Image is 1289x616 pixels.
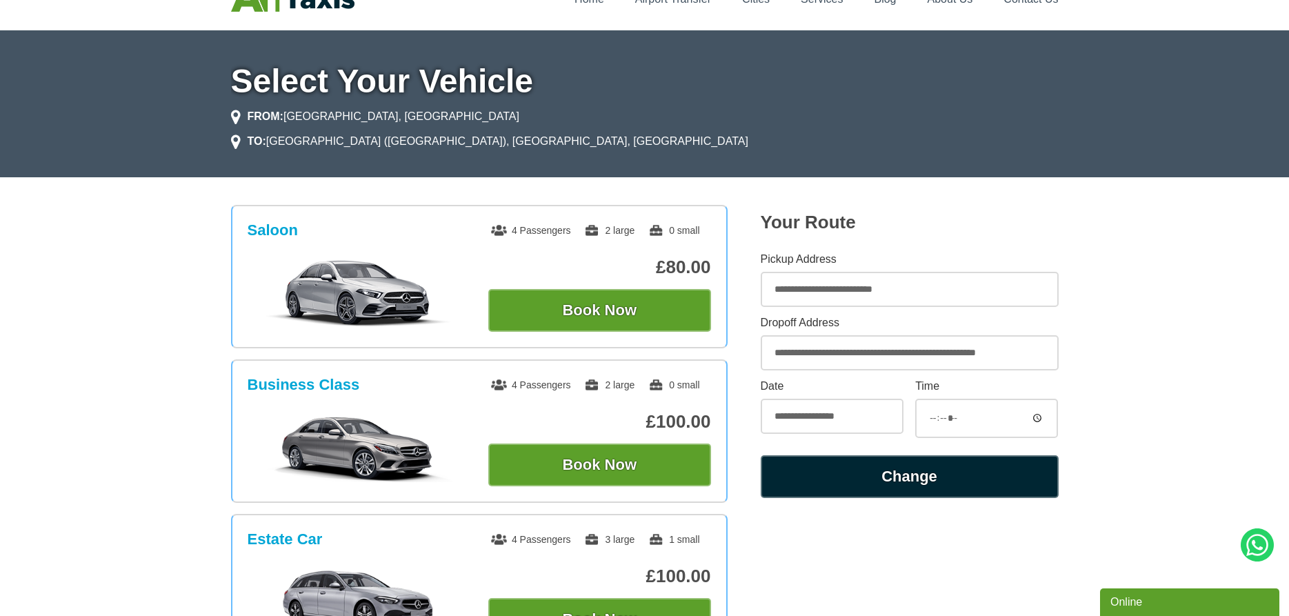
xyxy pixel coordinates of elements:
[254,259,462,328] img: Saloon
[254,413,462,482] img: Business Class
[584,379,634,390] span: 2 large
[248,221,298,239] h3: Saloon
[488,289,711,332] button: Book Now
[491,225,571,236] span: 4 Passengers
[1100,586,1282,616] iframe: chat widget
[761,317,1059,328] label: Dropoff Address
[761,254,1059,265] label: Pickup Address
[488,566,711,587] p: £100.00
[248,135,266,147] strong: TO:
[488,411,711,433] p: £100.00
[648,379,699,390] span: 0 small
[491,534,571,545] span: 4 Passengers
[488,444,711,486] button: Book Now
[491,379,571,390] span: 4 Passengers
[584,225,634,236] span: 2 large
[584,534,634,545] span: 3 large
[761,212,1059,233] h2: Your Route
[248,110,283,122] strong: FROM:
[231,133,748,150] li: [GEOGRAPHIC_DATA] ([GEOGRAPHIC_DATA]), [GEOGRAPHIC_DATA], [GEOGRAPHIC_DATA]
[248,376,360,394] h3: Business Class
[915,381,1058,392] label: Time
[761,455,1059,498] button: Change
[488,257,711,278] p: £80.00
[761,381,903,392] label: Date
[248,530,323,548] h3: Estate Car
[648,225,699,236] span: 0 small
[231,65,1059,98] h1: Select Your Vehicle
[231,108,519,125] li: [GEOGRAPHIC_DATA], [GEOGRAPHIC_DATA]
[648,534,699,545] span: 1 small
